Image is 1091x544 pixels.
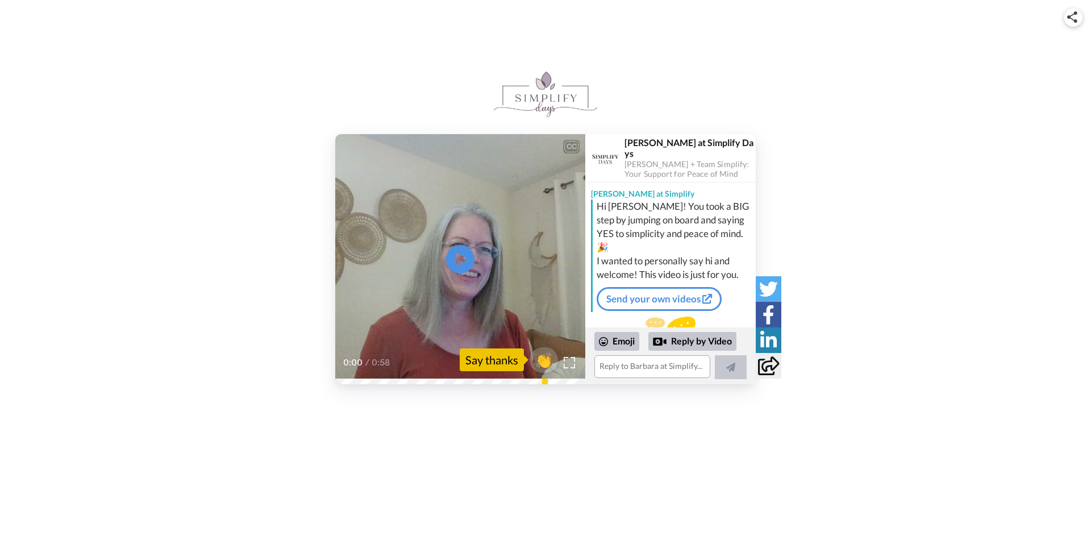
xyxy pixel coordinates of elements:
[592,144,619,172] img: Profile Image
[646,317,696,339] img: message.svg
[564,141,578,152] div: CC
[594,332,639,350] div: Emoji
[624,160,755,179] div: [PERSON_NAME] + Team Simplify: Your Support for Peace of Mind
[624,137,755,159] div: [PERSON_NAME] at Simplify Days
[585,317,756,358] div: Send [PERSON_NAME] at Simplify a reply.
[653,335,667,348] div: Reply by Video
[1067,11,1077,23] img: ic_share.svg
[494,72,597,117] img: logo
[597,287,722,311] a: Send your own videos
[648,332,736,351] div: Reply by Video
[597,200,753,281] div: Hi [PERSON_NAME]! You took a BIG step by jumping on board and saying YES to simplicity and peace ...
[585,182,756,200] div: [PERSON_NAME] at Simplify
[564,357,575,368] img: Full screen
[365,356,369,369] span: /
[530,351,558,369] span: 👏
[372,356,392,369] span: 0:58
[460,348,524,371] div: Say thanks
[343,356,363,369] span: 0:00
[530,347,558,373] button: 👏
